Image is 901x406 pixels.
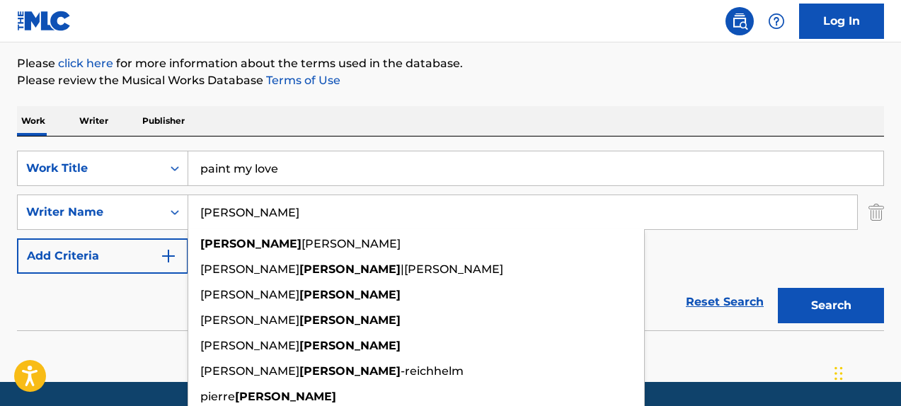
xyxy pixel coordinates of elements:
img: search [731,13,748,30]
strong: [PERSON_NAME] [299,364,401,378]
strong: [PERSON_NAME] [235,390,336,403]
p: Publisher [138,106,189,136]
span: |[PERSON_NAME] [401,262,503,276]
span: -reichhelm [401,364,464,378]
div: Writer Name [26,204,154,221]
span: [PERSON_NAME] [200,364,299,378]
strong: [PERSON_NAME] [299,339,401,352]
strong: [PERSON_NAME] [299,313,401,327]
img: Delete Criterion [868,195,884,230]
strong: [PERSON_NAME] [299,262,401,276]
span: [PERSON_NAME] [200,313,299,327]
strong: [PERSON_NAME] [299,288,401,301]
p: Work [17,106,50,136]
a: Public Search [725,7,754,35]
iframe: Chat Widget [830,338,901,406]
div: Drag [834,352,843,395]
div: Help [762,7,791,35]
span: pierre [200,390,235,403]
p: Please review the Musical Works Database [17,72,884,89]
img: help [768,13,785,30]
p: Writer [75,106,113,136]
strong: [PERSON_NAME] [200,237,302,250]
span: [PERSON_NAME] [200,288,299,301]
img: MLC Logo [17,11,71,31]
img: 9d2ae6d4665cec9f34b9.svg [160,248,177,265]
button: Search [778,288,884,323]
a: Log In [799,4,884,39]
button: Add Criteria [17,238,188,274]
form: Search Form [17,151,884,330]
div: Work Title [26,160,154,177]
p: Please for more information about the terms used in the database. [17,55,884,72]
span: [PERSON_NAME] [200,262,299,276]
a: Reset Search [679,286,771,318]
a: click here [58,57,113,70]
a: Terms of Use [263,74,340,87]
span: [PERSON_NAME] [200,339,299,352]
span: [PERSON_NAME] [302,237,401,250]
